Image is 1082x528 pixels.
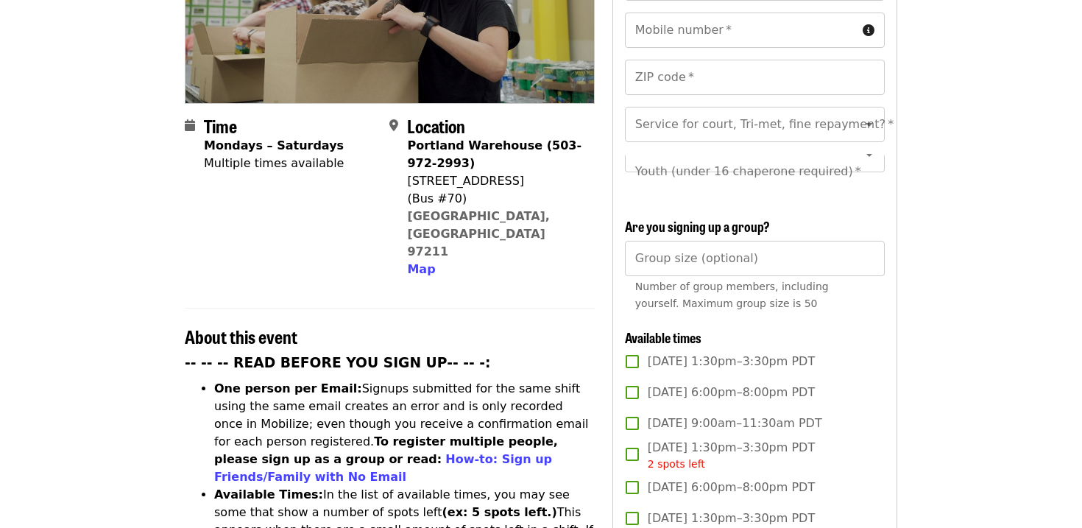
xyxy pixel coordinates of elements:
[625,241,885,276] input: [object Object]
[204,138,344,152] strong: Mondays – Saturdays
[648,353,815,370] span: [DATE] 1:30pm–3:30pm PDT
[863,24,874,38] i: circle-info icon
[407,190,582,208] div: (Bus #70)
[389,119,398,133] i: map-marker-alt icon
[442,505,556,519] strong: (ex: 5 spots left.)
[214,434,558,466] strong: To register multiple people, please sign up as a group or read:
[625,60,885,95] input: ZIP code
[407,209,550,258] a: [GEOGRAPHIC_DATA], [GEOGRAPHIC_DATA] 97211
[635,281,829,309] span: Number of group members, including yourself. Maximum group size is 50
[204,155,344,172] div: Multiple times available
[407,172,582,190] div: [STREET_ADDRESS]
[214,487,323,501] strong: Available Times:
[625,217,770,236] span: Are you signing up a group?
[859,144,880,165] button: Open
[185,323,297,349] span: About this event
[625,328,701,347] span: Available times
[648,415,822,432] span: [DATE] 9:00am–11:30am PDT
[204,113,237,138] span: Time
[214,381,362,395] strong: One person per Email:
[648,510,815,527] span: [DATE] 1:30pm–3:30pm PDT
[625,13,857,48] input: Mobile number
[648,439,815,472] span: [DATE] 1:30pm–3:30pm PDT
[407,113,465,138] span: Location
[214,380,595,486] li: Signups submitted for the same shift using the same email creates an error and is only recorded o...
[407,261,435,278] button: Map
[648,384,815,401] span: [DATE] 6:00pm–8:00pm PDT
[407,262,435,276] span: Map
[648,458,705,470] span: 2 spots left
[648,479,815,496] span: [DATE] 6:00pm–8:00pm PDT
[859,114,880,135] button: Open
[214,452,552,484] a: How-to: Sign up Friends/Family with No Email
[407,138,581,170] strong: Portland Warehouse (503-972-2993)
[185,119,195,133] i: calendar icon
[185,355,491,370] strong: -- -- -- READ BEFORE YOU SIGN UP-- -- -:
